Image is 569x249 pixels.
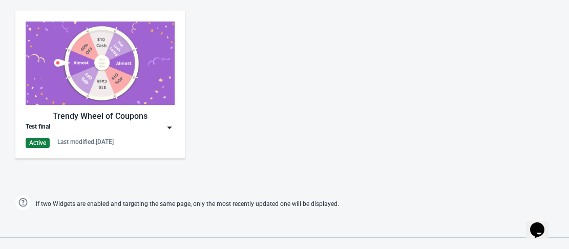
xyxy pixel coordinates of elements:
img: dropdown.png [164,122,175,133]
iframe: chat widget [526,208,559,239]
div: Active [26,138,50,148]
div: Test final [26,122,50,133]
img: trendy_game.png [26,22,175,105]
span: If two Widgets are enabled and targeting the same page, only the most recently updated one will b... [36,196,339,213]
div: Last modified: [DATE] [57,138,114,146]
img: help.png [15,195,31,210]
div: Trendy Wheel of Coupons [26,110,175,122]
